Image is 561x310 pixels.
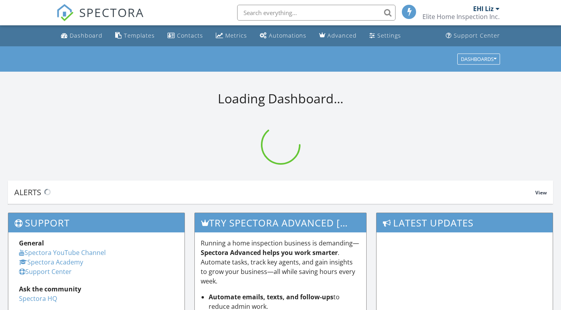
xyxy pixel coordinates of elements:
button: Dashboards [457,53,500,65]
div: Dashboard [70,32,103,39]
a: Support Center [19,267,72,276]
p: Running a home inspection business is demanding— . Automate tasks, track key agents, and gain ins... [201,238,360,286]
div: Dashboards [461,56,496,62]
div: Templates [124,32,155,39]
img: The Best Home Inspection Software - Spectora [56,4,74,21]
a: Contacts [164,29,206,43]
h3: Try spectora advanced [DATE] [195,213,366,232]
div: Automations [269,32,306,39]
a: Spectora HQ [19,294,57,303]
div: EHI Liz [473,5,494,13]
a: Settings [366,29,404,43]
a: SPECTORA [56,11,144,27]
h3: Latest Updates [377,213,553,232]
div: Metrics [225,32,247,39]
a: Spectora YouTube Channel [19,248,106,257]
a: Dashboard [58,29,106,43]
strong: Spectora Advanced helps you work smarter [201,248,338,257]
div: Ask the community [19,284,174,294]
strong: General [19,239,44,247]
input: Search everything... [237,5,396,21]
a: Spectora Academy [19,258,83,266]
strong: Automate emails, texts, and follow-ups [209,293,333,301]
span: SPECTORA [79,4,144,21]
a: Templates [112,29,158,43]
a: Support Center [443,29,503,43]
div: Support Center [454,32,500,39]
a: Automations (Basic) [257,29,310,43]
a: Advanced [316,29,360,43]
span: View [535,189,547,196]
div: Elite Home Inspection Inc. [422,13,500,21]
div: Advanced [327,32,357,39]
a: Metrics [213,29,250,43]
div: Settings [377,32,401,39]
h3: Support [8,213,184,232]
div: Contacts [177,32,203,39]
div: Alerts [14,187,535,198]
